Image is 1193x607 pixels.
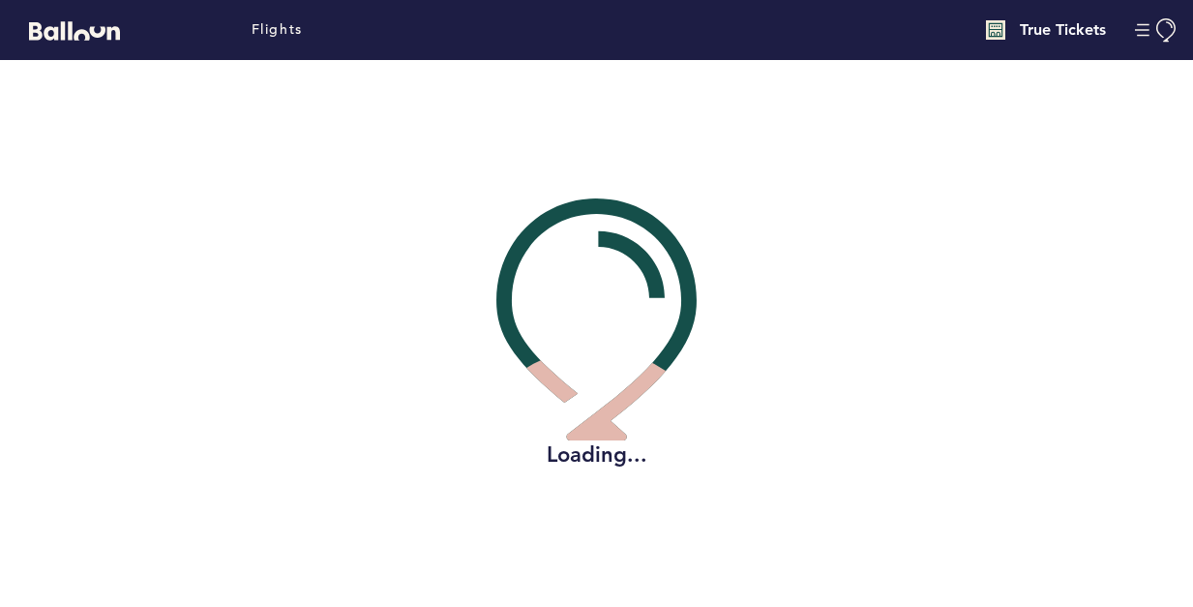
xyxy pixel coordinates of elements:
[15,19,120,40] a: Balloon
[496,440,697,470] h2: Loading...
[1135,18,1178,43] button: Manage Account
[1020,18,1106,42] h4: True Tickets
[29,21,120,41] svg: Balloon
[252,19,303,41] a: Flights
